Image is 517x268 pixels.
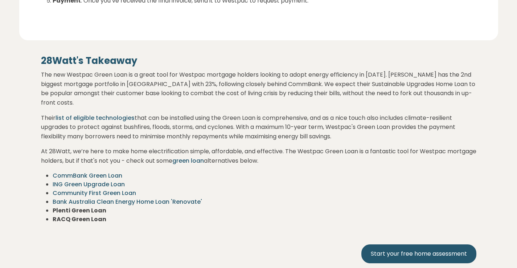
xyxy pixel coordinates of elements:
[53,189,136,197] a: Community First Green Loan
[361,244,476,263] a: Start your free home assessment
[41,113,476,141] p: Their that can be installed using the Green Loan is comprehensive, and as a nice touch also inclu...
[41,147,476,165] p: At 28Watt, we’re here to make home electrification simple, affordable, and effective. The Westpac...
[53,215,106,223] strong: RACQ Green Loan
[172,157,204,165] a: green loan
[53,206,106,215] strong: Plenti Green Loan
[53,198,202,206] a: Bank Australia Clean Energy Home Loan 'Renovate'
[56,114,135,122] a: list of eligible technologies
[53,180,125,188] a: ING Green Upgrade Loan
[41,55,476,67] h4: 28Watt's Takeaway
[41,70,476,107] p: The new Westpac Green Loan is a great tool for Westpac mortgage holders looking to adopt energy e...
[53,171,122,180] a: CommBank Green Loan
